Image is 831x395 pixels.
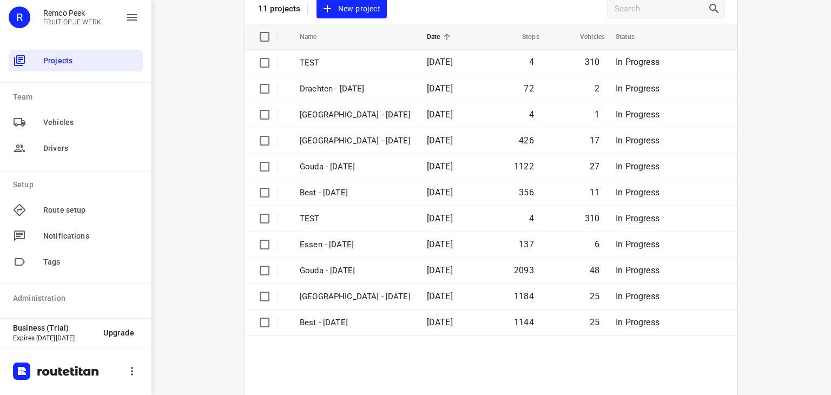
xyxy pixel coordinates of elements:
span: Date [427,30,454,43]
span: In Progress [616,83,659,94]
input: Search projects [615,1,708,17]
p: Best - Wednesday [300,317,411,329]
span: 72 [524,83,533,94]
span: Apps [43,318,138,330]
p: Gouda - Thursday [300,161,411,173]
p: Zwolle - Wednesday [300,291,411,303]
span: [DATE] [427,317,453,327]
span: Vehicles [566,30,605,43]
p: Drachten - Thursday [300,83,411,95]
span: [DATE] [427,83,453,94]
p: Business (Trial) [13,324,95,332]
span: [DATE] [427,135,453,146]
span: 25 [590,291,599,301]
span: In Progress [616,57,659,67]
p: Remco Peek [43,9,101,17]
div: R [9,6,30,28]
div: Projects [9,50,143,71]
button: Upgrade [95,323,143,343]
div: Tags [9,251,143,273]
span: In Progress [616,239,659,249]
span: 11 [590,187,599,198]
span: Upgrade [103,328,134,337]
span: 25 [590,317,599,327]
span: Stops [508,30,539,43]
p: Zwolle - Thursday [300,135,411,147]
span: Vehicles [43,117,138,128]
span: [DATE] [427,239,453,249]
p: Essen - Wednesday [300,239,411,251]
span: Tags [43,256,138,268]
p: Best - Thursday [300,187,411,199]
span: 4 [529,57,534,67]
span: 2093 [514,265,534,275]
span: 27 [590,161,599,172]
span: [DATE] [427,109,453,120]
span: 426 [519,135,534,146]
span: 4 [529,109,534,120]
span: Status [616,30,649,43]
div: Apps [9,313,143,334]
span: 1 [595,109,599,120]
div: Drivers [9,137,143,159]
span: 6 [595,239,599,249]
p: Expires [DATE][DATE] [13,334,95,342]
span: [DATE] [427,291,453,301]
span: 17 [590,135,599,146]
span: Projects [43,55,138,67]
span: [DATE] [427,265,453,275]
span: 356 [519,187,534,198]
span: In Progress [616,135,659,146]
span: 2 [595,83,599,94]
span: In Progress [616,317,659,327]
span: Notifications [43,231,138,242]
p: 11 projects [258,4,301,14]
span: 48 [590,265,599,275]
span: [DATE] [427,213,453,223]
span: 1122 [514,161,534,172]
span: Name [300,30,331,43]
span: Drivers [43,143,138,154]
span: In Progress [616,161,659,172]
span: New project [323,2,380,16]
span: 137 [519,239,534,249]
span: In Progress [616,291,659,301]
p: Team [13,91,143,103]
span: [DATE] [427,161,453,172]
div: Route setup [9,199,143,221]
span: Route setup [43,205,138,216]
p: Setup [13,179,143,190]
span: 1144 [514,317,534,327]
span: In Progress [616,109,659,120]
p: Gouda - Wednesday [300,265,411,277]
div: Search [708,2,724,15]
p: FRUIT OP JE WERK [43,18,101,26]
span: [DATE] [427,187,453,198]
span: [DATE] [427,57,453,67]
span: 4 [529,213,534,223]
div: Vehicles [9,111,143,133]
span: 310 [585,213,600,223]
div: Notifications [9,225,143,247]
span: 310 [585,57,600,67]
span: 1184 [514,291,534,301]
p: Administration [13,293,143,304]
span: In Progress [616,187,659,198]
p: Antwerpen - Thursday [300,109,411,121]
span: In Progress [616,265,659,275]
span: In Progress [616,213,659,223]
p: TEST [300,57,411,69]
p: TEST [300,213,411,225]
